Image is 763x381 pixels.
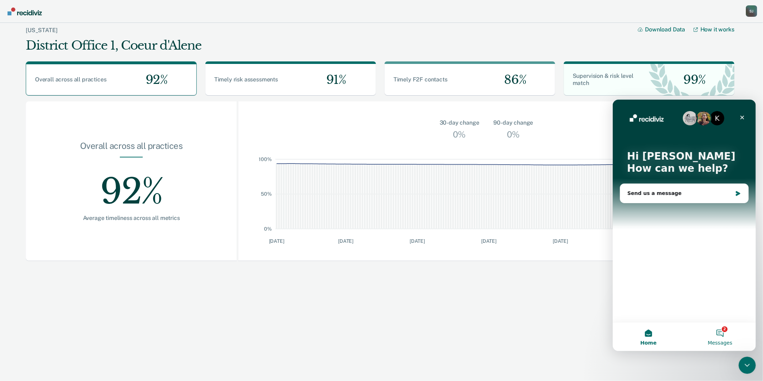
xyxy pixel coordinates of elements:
img: Recidiviz [8,7,42,15]
span: 99% [678,72,706,87]
text: [DATE] [269,238,284,244]
span: Timely risk assessments [214,76,278,83]
text: [DATE] [481,238,497,244]
div: 92% [49,157,214,215]
a: [US_STATE] [26,27,57,34]
div: 30-day change [440,119,479,127]
span: Overall across all practices [35,76,107,83]
span: Supervision & risk level match [573,72,634,86]
span: 91% [321,72,346,87]
button: Profile dropdown button [746,5,757,17]
div: S J [746,5,757,17]
text: [DATE] [410,238,425,244]
div: 0% [451,127,468,141]
a: How it works [694,26,734,33]
span: Timely F2F contacts [393,76,447,83]
text: [DATE] [338,238,353,244]
iframe: Intercom live chat [613,100,756,351]
button: Download Data [638,26,694,33]
div: 90-day change [494,119,533,127]
div: Average timeliness across all metrics [49,215,214,221]
text: [DATE] [553,238,568,244]
span: 86% [499,72,527,87]
iframe: Intercom live chat [739,357,756,374]
span: 92% [140,72,168,87]
div: Overall across all practices [49,141,214,157]
div: District Office 1, Coeur d'Alene [26,38,201,53]
div: 0% [505,127,522,141]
